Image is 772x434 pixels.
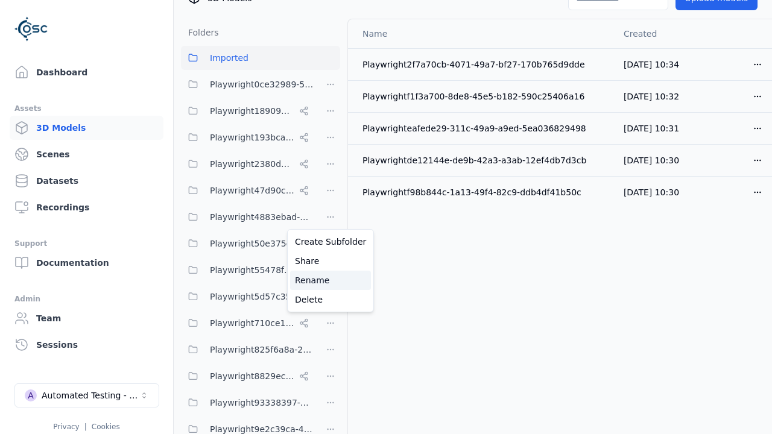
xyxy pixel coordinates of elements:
a: Rename [290,271,371,290]
a: Create Subfolder [290,232,371,251]
a: Delete [290,290,371,309]
a: Share [290,251,371,271]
